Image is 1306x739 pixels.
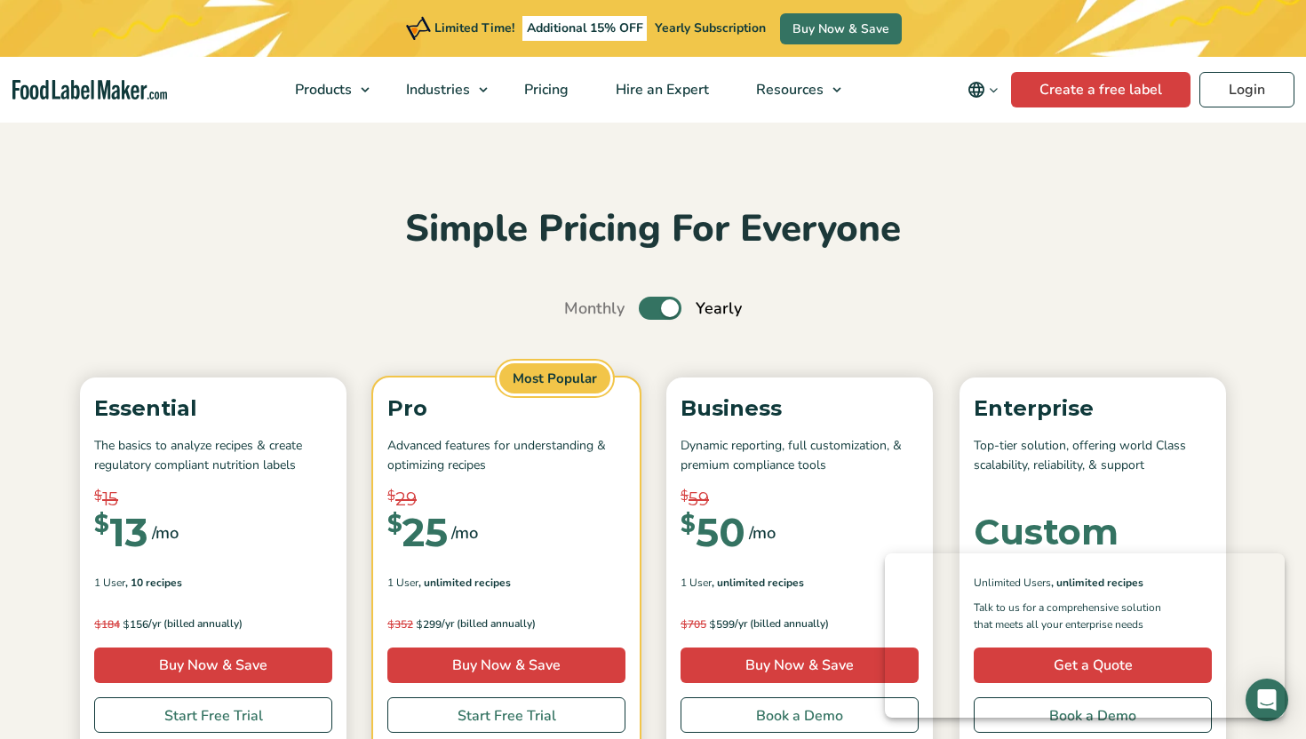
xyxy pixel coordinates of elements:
a: Buy Now & Save [681,648,919,683]
div: 13 [94,513,148,552]
span: $ [94,617,101,631]
del: 184 [94,617,120,632]
h2: Simple Pricing For Everyone [71,205,1235,254]
span: $ [681,513,696,536]
span: 156 [94,616,148,633]
span: Monthly [564,297,625,321]
a: Start Free Trial [94,697,332,733]
span: $ [94,486,102,506]
button: Change language [955,72,1011,107]
span: Products [290,80,354,99]
span: Additional 15% OFF [522,16,648,41]
a: Industries [383,57,497,123]
span: , 10 Recipes [125,575,182,591]
a: Resources [733,57,850,123]
span: Yearly [696,297,742,321]
span: Yearly Subscription [655,20,766,36]
span: /yr (billed annually) [442,616,536,633]
span: Most Popular [497,361,613,397]
span: Resources [751,80,825,99]
span: $ [681,486,689,506]
span: Pricing [519,80,570,99]
a: Pricing [501,57,588,123]
span: $ [387,513,402,536]
p: Business [681,392,919,425]
a: Buy Now & Save [94,648,332,683]
span: /yr (billed annually) [148,616,243,633]
a: Buy Now & Save [387,648,625,683]
p: The basics to analyze recipes & create regulatory compliant nutrition labels [94,436,332,476]
del: 352 [387,617,413,632]
span: 1 User [94,575,125,591]
span: $ [681,617,688,631]
p: Essential [94,392,332,425]
label: Toggle [639,297,681,320]
span: 1 User [387,575,418,591]
del: 705 [681,617,706,632]
span: , Unlimited Recipes [712,575,804,591]
span: /yr (billed annually) [735,616,829,633]
span: 599 [681,616,735,633]
span: /mo [451,520,478,545]
span: 59 [689,486,709,513]
span: $ [709,617,716,631]
a: Create a free label [1011,72,1191,107]
span: Industries [401,80,472,99]
a: Buy Now & Save [780,13,902,44]
p: Top-tier solution, offering world Class scalability, reliability, & support [974,436,1212,476]
span: $ [123,617,130,631]
p: Pro [387,392,625,425]
span: /mo [152,520,179,545]
div: Custom [974,514,1119,550]
a: Products [272,57,378,123]
span: $ [387,617,394,631]
span: /mo [749,520,776,545]
p: Advanced features for understanding & optimizing recipes [387,436,625,476]
p: Enterprise [974,392,1212,425]
a: Hire an Expert [593,57,729,123]
span: 1 User [681,575,712,591]
span: Hire an Expert [610,80,711,99]
span: $ [94,513,109,536]
span: $ [387,486,395,506]
p: Dynamic reporting, full customization, & premium compliance tools [681,436,919,476]
a: Login [1199,72,1294,107]
a: Book a Demo [681,697,919,733]
div: 25 [387,513,448,552]
a: Start Free Trial [387,697,625,733]
span: $ [416,617,423,631]
span: 299 [387,616,442,633]
a: Food Label Maker homepage [12,80,167,100]
span: Limited Time! [434,20,514,36]
span: , Unlimited Recipes [418,575,511,591]
span: 29 [395,486,417,513]
span: 15 [102,486,118,513]
div: 50 [681,513,745,552]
